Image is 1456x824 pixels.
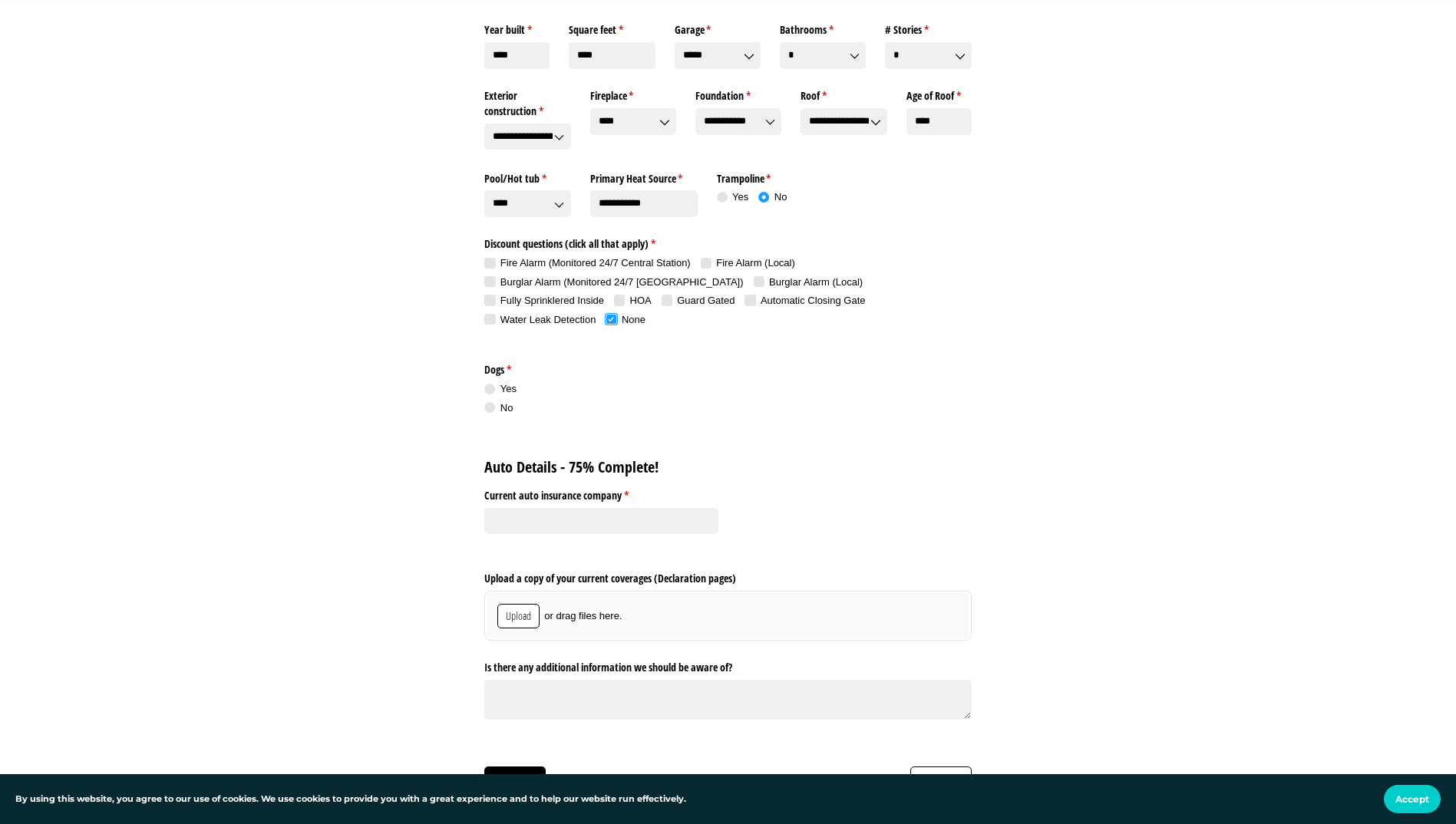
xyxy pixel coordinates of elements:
[885,18,971,38] label: # Stories
[677,295,735,306] span: Guard Gated
[630,295,652,306] span: HOA
[780,18,866,38] label: Bathrooms
[675,18,761,38] label: Garage
[801,84,886,104] label: Roof
[484,566,971,586] label: Upload a copy of your current coverages (Declaration pages)
[716,257,795,269] span: Fire Alarm (Local)
[15,793,686,806] p: By using this website, you agree to our use of cookies. We use cookies to provide you with a grea...
[732,191,748,203] span: Yes
[769,276,863,288] span: Burglar Alarm (Local)
[484,232,971,252] legend: Discount questions (click all that apply)
[484,766,546,794] button: Submit
[484,18,550,38] label: Year built
[484,655,971,675] label: Is there any additional information we should be aware of?
[910,766,972,794] button: Save
[774,191,787,203] span: No
[484,358,550,377] legend: Dogs
[505,608,532,625] span: Upload
[500,276,744,288] span: Burglar Alarm (Monitored 24/​7 [GEOGRAPHIC_DATA])
[932,772,949,789] span: Save
[1384,785,1441,813] button: Accept
[484,166,570,186] label: Pool/​Hot tub
[500,257,691,269] span: Fire Alarm (Monitored 24/​7 Central Station)
[622,314,645,325] span: None
[761,295,866,306] span: Automatic Closing Gate
[569,18,655,38] label: Square feet
[590,84,676,104] label: Fireplace
[500,295,604,306] span: Fully Sprinklered Inside
[590,166,698,186] label: Primary Heat Source
[484,456,971,478] h2: Auto Details - 75% Complete!
[484,483,718,503] label: Current auto insurance company
[497,604,540,628] button: Upload
[717,166,824,186] legend: Trampoline
[906,84,972,104] label: Age of Roof
[500,402,513,414] span: No
[695,84,781,104] label: Foundation
[484,256,971,331] div: checkbox-group
[1395,793,1429,805] span: Accept
[500,383,517,394] span: Yes
[484,84,570,119] label: Exterior construction
[544,609,622,623] span: or drag files here.
[500,314,596,325] span: Water Leak Detection
[502,772,529,789] span: Submit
